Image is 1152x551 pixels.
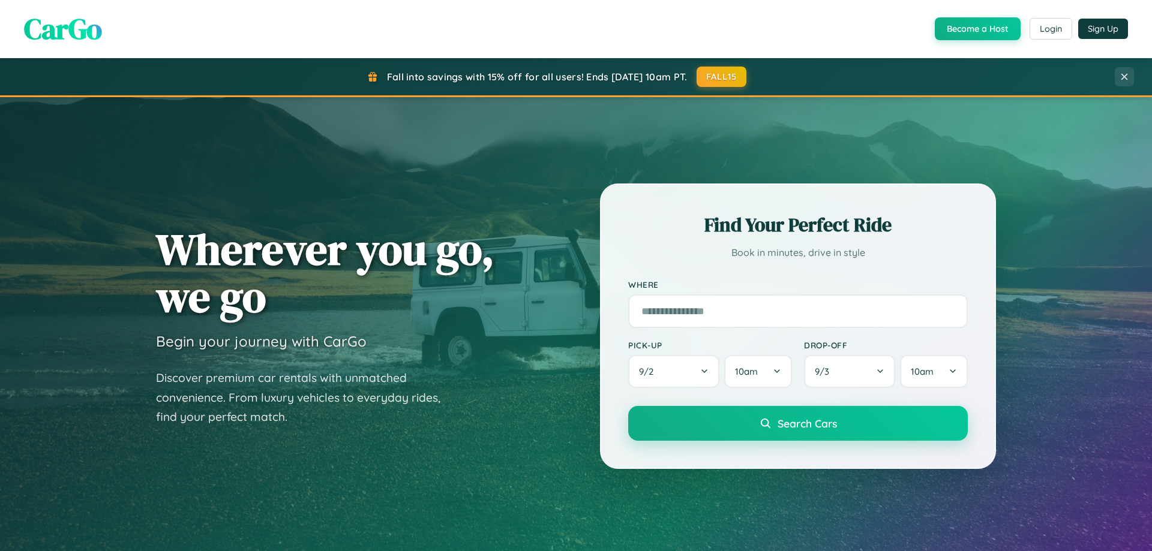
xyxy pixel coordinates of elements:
[935,17,1021,40] button: Become a Host
[735,366,758,377] span: 10am
[156,332,367,350] h3: Begin your journey with CarGo
[628,279,968,290] label: Where
[804,340,968,350] label: Drop-off
[628,340,792,350] label: Pick-up
[900,355,968,388] button: 10am
[24,9,102,49] span: CarGo
[804,355,895,388] button: 9/3
[778,417,837,430] span: Search Cars
[628,212,968,238] h2: Find Your Perfect Ride
[628,355,719,388] button: 9/2
[1078,19,1128,39] button: Sign Up
[815,366,835,377] span: 9 / 3
[639,366,659,377] span: 9 / 2
[724,355,792,388] button: 10am
[156,368,456,427] p: Discover premium car rentals with unmatched convenience. From luxury vehicles to everyday rides, ...
[628,244,968,261] p: Book in minutes, drive in style
[911,366,934,377] span: 10am
[1030,18,1072,40] button: Login
[156,225,494,320] h1: Wherever you go, we go
[697,67,747,87] button: FALL15
[628,406,968,441] button: Search Cars
[387,71,688,83] span: Fall into savings with 15% off for all users! Ends [DATE] 10am PT.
